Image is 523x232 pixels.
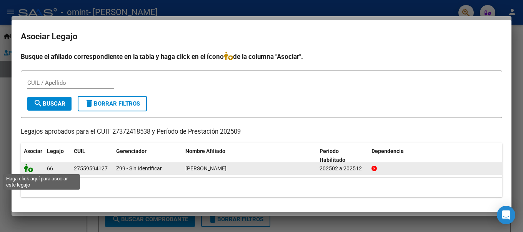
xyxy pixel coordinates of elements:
[116,148,147,154] span: Gerenciador
[85,100,140,107] span: Borrar Filtros
[371,148,404,154] span: Dependencia
[21,29,502,44] h2: Asociar Legajo
[497,206,515,224] div: Open Intercom Messenger
[21,52,502,62] h4: Busque el afiliado correspondiente en la tabla y haga click en el ícono de la columna "Asociar".
[74,164,108,173] div: 27559594127
[316,143,368,168] datatable-header-cell: Periodo Habilitado
[71,143,113,168] datatable-header-cell: CUIL
[21,127,502,137] p: Legajos aprobados para el CUIT 27372418538 y Período de Prestación 202509
[33,100,65,107] span: Buscar
[320,148,345,163] span: Periodo Habilitado
[78,96,147,111] button: Borrar Filtros
[33,99,43,108] mat-icon: search
[74,148,85,154] span: CUIL
[47,165,53,171] span: 66
[185,148,225,154] span: Nombre Afiliado
[185,165,227,171] span: FERNANDEZ LARA MERLINA
[113,143,182,168] datatable-header-cell: Gerenciador
[182,143,316,168] datatable-header-cell: Nombre Afiliado
[47,148,64,154] span: Legajo
[21,178,502,197] div: 1 registros
[116,165,162,171] span: Z99 - Sin Identificar
[368,143,503,168] datatable-header-cell: Dependencia
[21,143,44,168] datatable-header-cell: Asociar
[320,164,365,173] div: 202502 a 202512
[85,99,94,108] mat-icon: delete
[27,97,72,111] button: Buscar
[44,143,71,168] datatable-header-cell: Legajo
[24,148,42,154] span: Asociar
